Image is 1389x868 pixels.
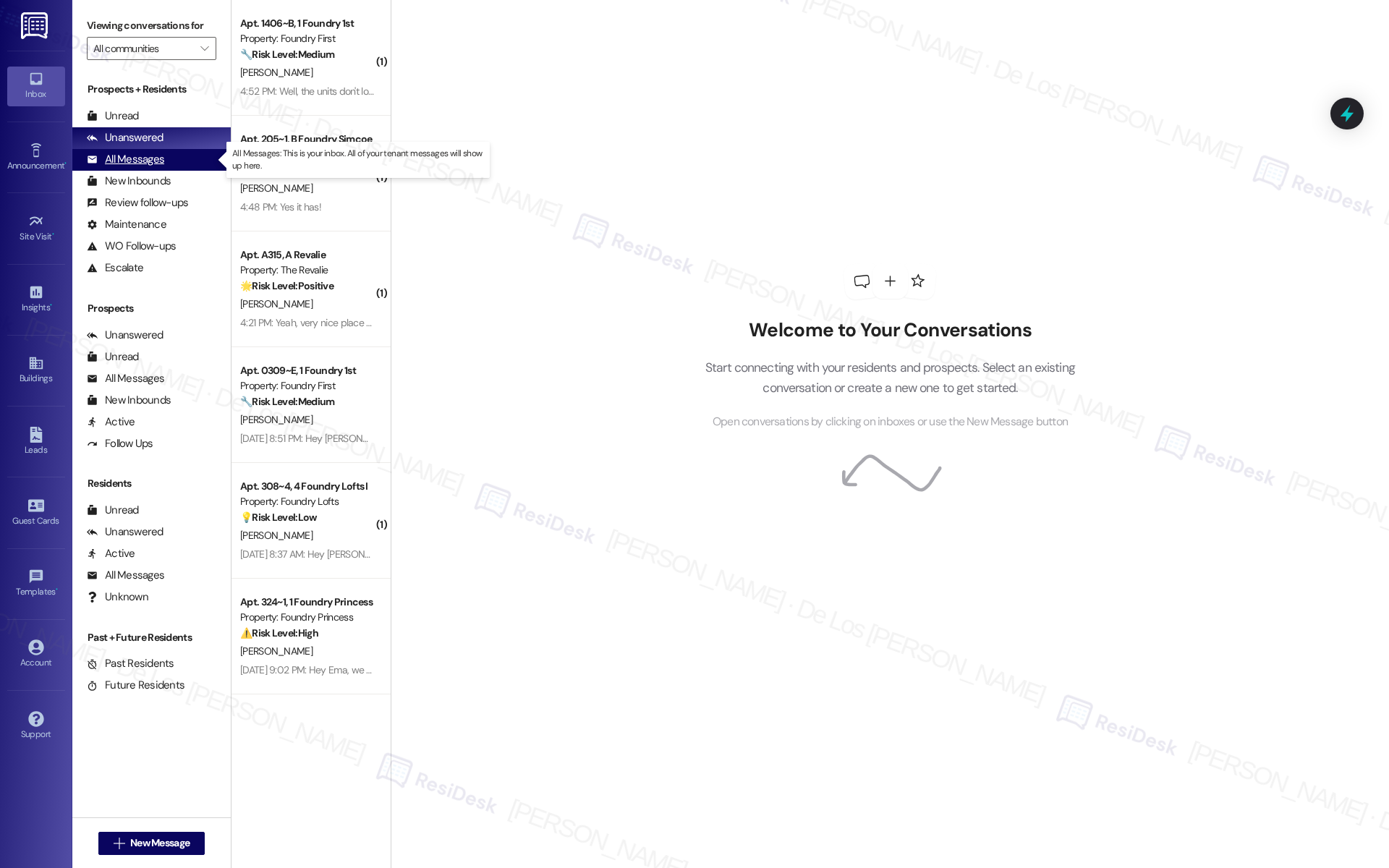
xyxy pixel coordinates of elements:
[7,209,65,248] a: Site Visit •
[7,493,65,532] a: Guest Cards
[87,14,216,37] label: Viewing conversations for
[72,630,231,645] div: Past + Future Residents
[240,200,321,213] div: 4:48 PM: Yes it has!
[240,644,313,658] span: [PERSON_NAME]
[87,546,135,561] div: Active
[7,67,65,106] a: Inbox
[240,66,313,79] span: [PERSON_NAME]
[87,195,188,210] div: Review follow-ups
[87,590,148,605] div: Unknown
[240,182,313,195] span: [PERSON_NAME]
[87,414,135,430] div: Active
[87,678,184,693] div: Future Residents
[87,328,163,343] div: Unanswered
[87,239,176,254] div: WO Follow-ups
[50,300,52,310] span: •
[130,835,190,851] span: New Message
[87,568,164,583] div: All Messages
[240,626,318,639] strong: ⚠️ Risk Level: High
[240,279,334,292] strong: 🌟 Risk Level: Positive
[240,413,313,426] span: [PERSON_NAME]
[240,132,374,147] div: Apt. 205~1, B Foundry Simcoe
[21,12,51,39] img: ResiDesk Logo
[240,31,374,46] div: Property: Foundry First
[72,301,231,316] div: Prospects
[56,584,58,595] span: •
[713,413,1068,431] span: Open conversations by clicking on inboxes or use the New Message button
[7,422,65,461] a: Leads
[240,395,334,408] strong: 🔧 Risk Level: Medium
[87,503,139,518] div: Unread
[240,511,317,524] strong: 💡 Risk Level: Low
[683,319,1097,342] h2: Welcome to Your Conversations
[240,378,374,393] div: Property: Foundry First
[87,393,171,408] div: New Inbounds
[683,357,1097,399] p: Start connecting with your residents and prospects. Select an existing conversation or create a n...
[64,158,67,169] span: •
[200,43,208,54] i: 
[240,548,880,561] div: [DATE] 8:37 AM: Hey [PERSON_NAME], we appreciate your text! We'll be back at 11AM to help you out...
[114,838,124,849] i: 
[7,351,65,390] a: Buildings
[240,494,374,509] div: Property: Foundry Lofts
[72,476,231,491] div: Residents
[87,174,171,189] div: New Inbounds
[240,663,828,676] div: [DATE] 9:02 PM: Hey Ema, we appreciate your text! We'll be back at 11AM to help you out. If it's ...
[93,37,193,60] input: All communities
[98,832,205,855] button: New Message
[232,148,484,172] p: All Messages: This is your inbox. All of your tenant messages will show up here.
[87,349,139,365] div: Unread
[87,217,166,232] div: Maintenance
[72,82,231,97] div: Prospects + Residents
[87,524,163,540] div: Unanswered
[240,263,374,278] div: Property: The Revalie
[240,48,334,61] strong: 🔧 Risk Level: Medium
[7,707,65,746] a: Support
[240,316,548,329] div: 4:21 PM: Yeah, very nice place and the maintenance I had done was quick
[240,479,374,494] div: Apt. 308~4, 4 Foundry Lofts I
[87,130,163,145] div: Unanswered
[240,297,313,310] span: [PERSON_NAME]
[240,610,374,625] div: Property: Foundry Princess
[87,260,143,276] div: Escalate
[7,635,65,674] a: Account
[87,152,164,167] div: All Messages
[240,432,878,445] div: [DATE] 8:51 PM: Hey [PERSON_NAME], we appreciate your text! We'll be back at 11AM to help you out...
[87,436,153,451] div: Follow Ups
[52,229,54,239] span: •
[240,529,313,542] span: [PERSON_NAME]
[240,595,374,610] div: Apt. 324~1, 1 Foundry Princess
[87,109,139,124] div: Unread
[240,363,374,378] div: Apt. 0309~E, 1 Foundry 1st
[87,656,174,671] div: Past Residents
[87,371,164,386] div: All Messages
[7,280,65,319] a: Insights •
[240,247,374,263] div: Apt. A315, A Revalie
[240,16,374,31] div: Apt. 1406~B, 1 Foundry 1st
[7,564,65,603] a: Templates •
